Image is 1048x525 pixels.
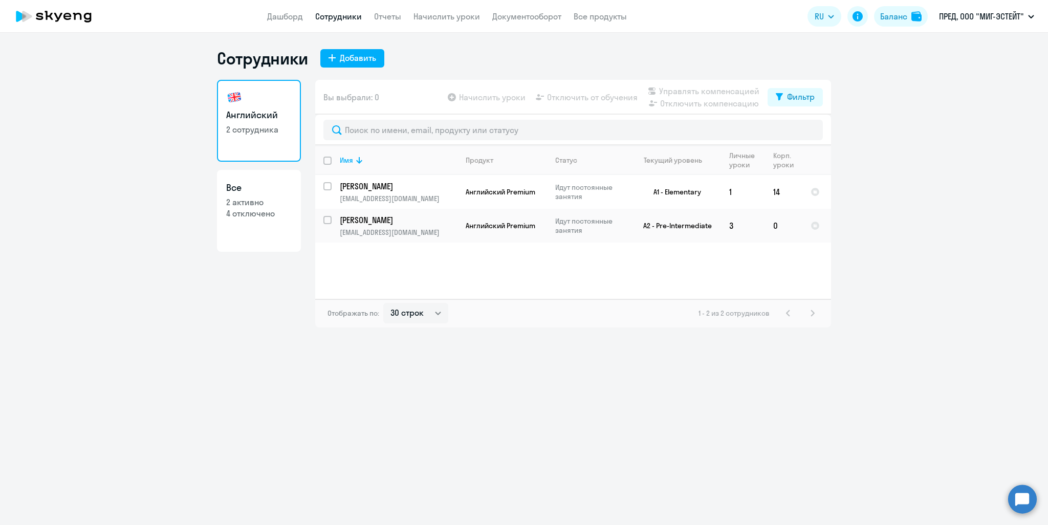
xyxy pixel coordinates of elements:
p: [PERSON_NAME] [340,181,455,192]
span: Отображать по: [327,309,379,318]
p: Идут постоянные занятия [555,183,625,201]
div: Статус [555,156,625,165]
a: Начислить уроки [413,11,480,21]
button: Добавить [320,49,384,68]
td: 0 [765,209,802,243]
p: ПРЕД, ООО "МИГ-ЭСТЕЙТ" [939,10,1024,23]
div: Текущий уровень [644,156,702,165]
td: 14 [765,175,802,209]
p: 2 сотрудника [226,124,292,135]
p: Идут постоянные занятия [555,216,625,235]
img: balance [911,11,922,21]
a: [PERSON_NAME] [340,214,457,226]
span: Вы выбрали: 0 [323,91,379,103]
a: Все2 активно4 отключено [217,170,301,252]
td: 3 [721,209,765,243]
div: Фильтр [787,91,815,103]
div: Продукт [466,156,547,165]
button: Фильтр [768,88,823,106]
span: 1 - 2 из 2 сотрудников [698,309,770,318]
h3: Все [226,181,292,194]
a: Документооборот [492,11,561,21]
div: Имя [340,156,353,165]
div: Статус [555,156,577,165]
div: Личные уроки [729,151,765,169]
a: Дашборд [267,11,303,21]
div: Продукт [466,156,493,165]
div: Имя [340,156,457,165]
button: Балансbalance [874,6,928,27]
span: Английский Premium [466,187,535,196]
button: RU [807,6,841,27]
img: english [226,89,243,105]
a: Отчеты [374,11,401,21]
div: Текущий уровень [634,156,720,165]
a: [PERSON_NAME] [340,181,457,192]
div: Добавить [340,52,376,64]
a: Английский2 сотрудника [217,80,301,162]
td: 1 [721,175,765,209]
div: Корп. уроки [773,151,795,169]
span: RU [815,10,824,23]
div: Баланс [880,10,907,23]
button: ПРЕД, ООО "МИГ-ЭСТЕЙТ" [934,4,1039,29]
h3: Английский [226,108,292,122]
p: [EMAIL_ADDRESS][DOMAIN_NAME] [340,194,457,203]
td: A1 - Elementary [626,175,721,209]
p: [EMAIL_ADDRESS][DOMAIN_NAME] [340,228,457,237]
h1: Сотрудники [217,48,308,69]
p: [PERSON_NAME] [340,214,455,226]
p: 4 отключено [226,208,292,219]
input: Поиск по имени, email, продукту или статусу [323,120,823,140]
div: Личные уроки [729,151,758,169]
p: 2 активно [226,196,292,208]
td: A2 - Pre-Intermediate [626,209,721,243]
a: Все продукты [574,11,627,21]
div: Корп. уроки [773,151,802,169]
span: Английский Premium [466,221,535,230]
a: Сотрудники [315,11,362,21]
